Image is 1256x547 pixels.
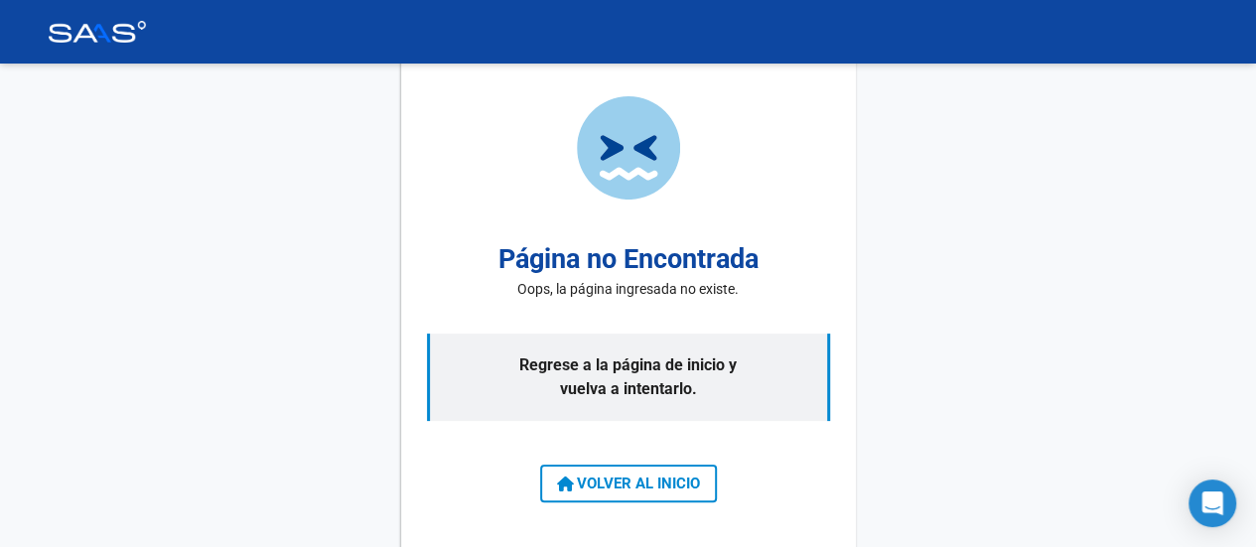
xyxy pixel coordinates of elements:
[427,334,830,421] p: Regrese a la página de inicio y vuelva a intentarlo.
[557,475,700,492] span: VOLVER AL INICIO
[48,21,147,43] img: Logo SAAS
[498,239,759,280] h2: Página no Encontrada
[577,96,680,200] img: page-not-found
[540,465,717,502] button: VOLVER AL INICIO
[1188,479,1236,527] div: Open Intercom Messenger
[517,279,739,300] p: Oops, la página ingresada no existe.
